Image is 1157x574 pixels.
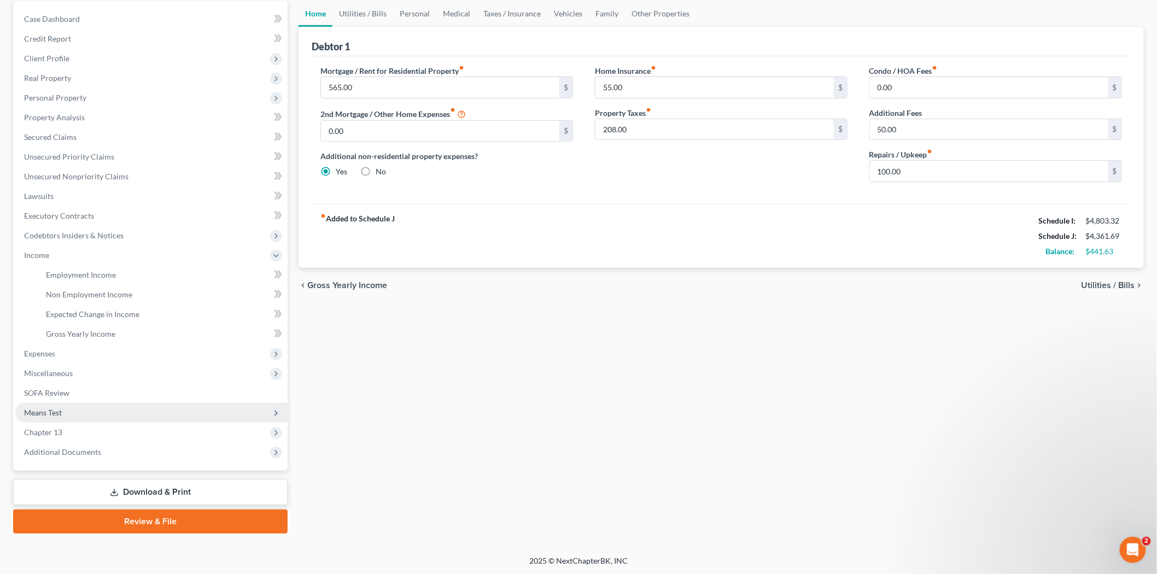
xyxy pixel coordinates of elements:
a: Utilities / Bills [332,1,393,27]
div: Send us a messageWe typically reply in a few hours [11,128,208,170]
span: Personal Property [24,93,86,102]
a: Executory Contracts [15,206,288,226]
label: Condo / HOA Fees [869,65,938,77]
a: Download & Print [13,479,288,505]
input: -- [595,119,834,140]
label: Additional non-residential property expenses? [320,150,573,162]
label: Yes [336,166,347,177]
span: Miscellaneous [24,368,73,378]
strong: Schedule J: [1039,231,1077,241]
div: Debtor 1 [312,40,350,53]
a: Review & File [13,509,288,534]
a: Personal [393,1,436,27]
div: $4,361.69 [1086,231,1122,242]
input: -- [870,161,1108,181]
a: Expected Change in Income [37,304,288,324]
a: Lawsuits [15,186,288,206]
div: $441.63 [1086,246,1122,257]
img: logo [22,22,108,36]
label: Property Taxes [595,107,651,119]
label: No [376,166,386,177]
span: Expected Change in Income [46,309,139,319]
span: Gross Yearly Income [307,281,387,290]
span: Unsecured Nonpriority Claims [24,172,128,181]
div: Statement of Financial Affairs - Property Repossessed, Foreclosed, Garnished, Attached, Seized, o... [22,283,183,318]
span: Chapter 13 [24,427,62,437]
iframe: Intercom live chat [1120,537,1146,563]
span: Home [24,368,49,376]
span: Codebtors Insiders & Notices [24,231,124,240]
div: We typically reply in a few hours [22,149,183,161]
strong: Added to Schedule J [320,213,395,259]
span: Means Test [24,408,62,417]
div: $ [834,77,847,98]
i: fiber_manual_record [450,107,455,113]
label: Additional Fees [869,107,922,119]
a: Non Employment Income [37,285,288,304]
span: Secured Claims [24,132,77,142]
i: fiber_manual_record [651,65,656,71]
strong: Balance: [1046,247,1075,256]
div: $ [559,121,572,142]
span: Executory Contracts [24,211,94,220]
input: -- [321,77,559,98]
a: Taxes / Insurance [477,1,547,27]
i: fiber_manual_record [459,65,464,71]
span: Help [173,368,191,376]
a: Family [589,1,625,27]
span: Unsecured Priority Claims [24,152,114,161]
span: Client Profile [24,54,69,63]
a: SOFA Review [15,383,288,403]
button: Messages [73,341,145,385]
div: Statement of Financial Affairs - Payments Made in the Last 90 days [16,207,203,238]
div: Adding Income [22,263,183,274]
span: Real Property [24,73,71,83]
div: $ [1108,161,1121,181]
span: Non Employment Income [46,290,132,299]
span: Expenses [24,349,55,358]
a: Credit Report [15,29,288,49]
span: Search for help [22,186,89,197]
span: Income [24,250,49,260]
a: Property Analysis [15,108,288,127]
input: -- [595,77,834,98]
div: $ [559,77,572,98]
span: Lawsuits [24,191,54,201]
p: How can we help? [22,96,197,115]
a: Case Dashboard [15,9,288,29]
a: Secured Claims [15,127,288,147]
div: Send us a message [22,138,183,149]
i: chevron_right [1135,281,1144,290]
div: Statement of Financial Affairs - Property Repossessed, Foreclosed, Garnished, Attached, Seized, o... [16,279,203,322]
span: SOFA Review [24,388,69,397]
span: 2 [1142,537,1151,546]
a: Medical [436,1,477,27]
div: Adding Income [16,259,203,279]
div: Statement of Financial Affairs - Payments Made in the Last 90 days [22,211,183,234]
a: Unsecured Nonpriority Claims [15,167,288,186]
div: $ [1108,119,1121,140]
span: Property Analysis [24,113,85,122]
span: Case Dashboard [24,14,80,24]
span: Employment Income [46,270,116,279]
button: chevron_left Gross Yearly Income [299,281,387,290]
button: Help [146,341,219,385]
label: 2nd Mortgage / Other Home Expenses [320,107,466,120]
label: Home Insurance [595,65,656,77]
div: $ [1108,77,1121,98]
p: Hi there! [22,78,197,96]
a: Employment Income [37,265,288,285]
a: Vehicles [547,1,589,27]
span: Additional Documents [24,447,101,456]
a: Other Properties [625,1,696,27]
strong: Schedule I: [1039,216,1076,225]
div: $4,803.32 [1086,215,1122,226]
label: Mortgage / Rent for Residential Property [320,65,464,77]
label: Repairs / Upkeep [869,149,933,160]
img: Profile image for Lindsey [172,17,194,39]
i: fiber_manual_record [320,213,326,219]
input: -- [870,77,1108,98]
div: Attorney's Disclosure of Compensation [22,243,183,254]
span: Gross Yearly Income [46,329,115,338]
button: Search for help [16,180,203,202]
